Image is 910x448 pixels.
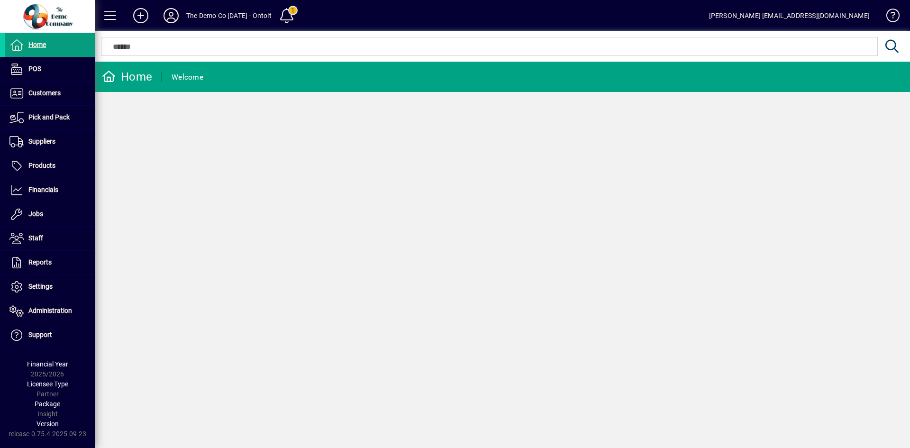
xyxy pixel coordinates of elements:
a: POS [5,57,95,81]
a: Settings [5,275,95,299]
div: The Demo Co [DATE] - Ontoit [186,8,272,23]
button: Profile [156,7,186,24]
button: Add [126,7,156,24]
span: Pick and Pack [28,113,70,121]
a: Pick and Pack [5,106,95,129]
div: [PERSON_NAME] [EMAIL_ADDRESS][DOMAIN_NAME] [709,8,870,23]
a: Financials [5,178,95,202]
span: Administration [28,307,72,314]
span: Licensee Type [27,380,68,388]
span: Financial Year [27,360,68,368]
span: Home [28,41,46,48]
a: Support [5,323,95,347]
a: Reports [5,251,95,274]
span: Settings [28,283,53,290]
a: Staff [5,227,95,250]
a: Knowledge Base [879,2,898,33]
span: Financials [28,186,58,193]
span: POS [28,65,41,73]
span: Package [35,400,60,408]
a: Customers [5,82,95,105]
span: Reports [28,258,52,266]
div: Home [102,69,152,84]
a: Suppliers [5,130,95,154]
span: Suppliers [28,137,55,145]
span: Jobs [28,210,43,218]
div: Welcome [172,70,203,85]
span: Products [28,162,55,169]
span: Support [28,331,52,338]
span: Staff [28,234,43,242]
a: Administration [5,299,95,323]
a: Products [5,154,95,178]
a: Jobs [5,202,95,226]
span: Version [36,420,59,428]
span: Customers [28,89,61,97]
